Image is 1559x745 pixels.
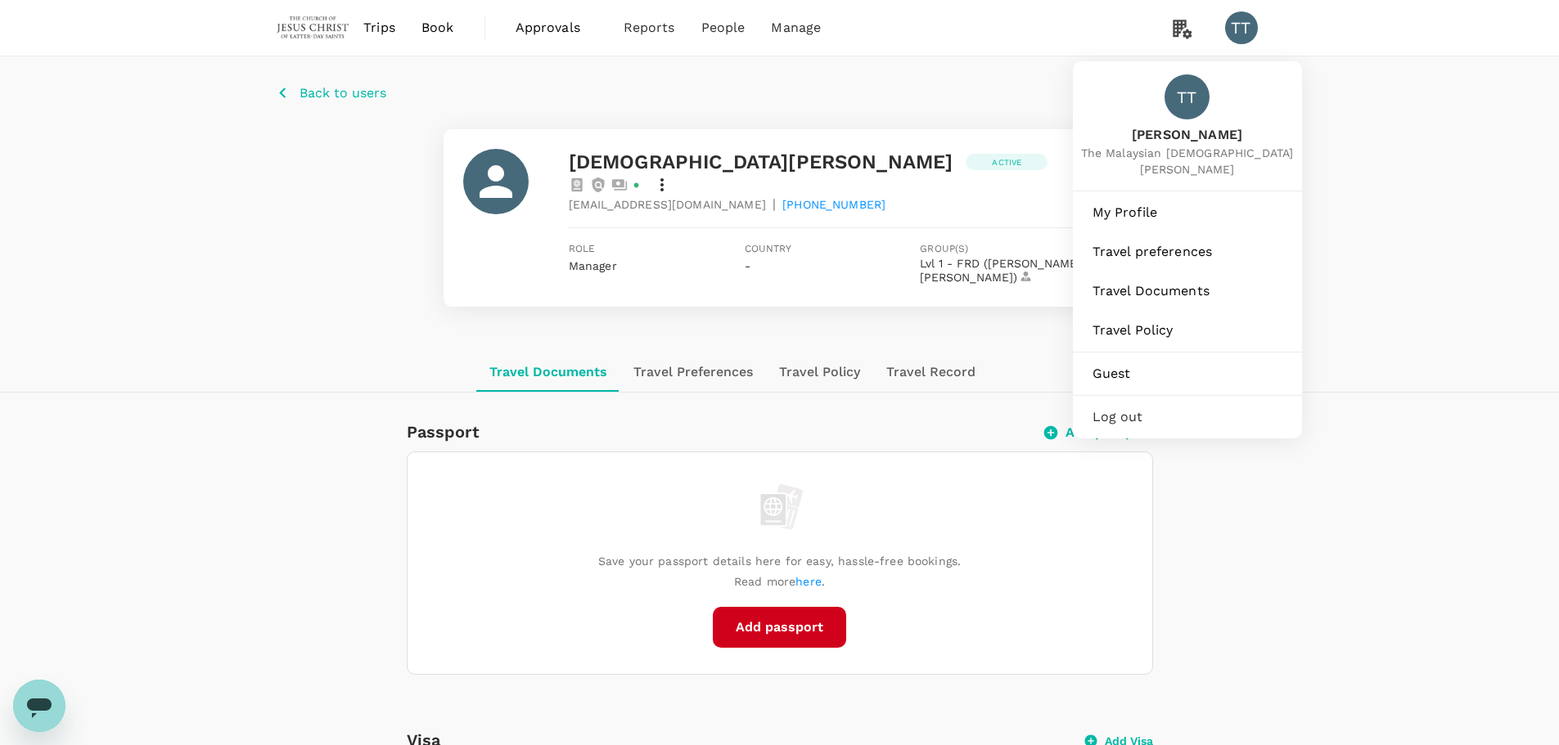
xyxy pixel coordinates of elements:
button: Add passport [1046,424,1153,441]
p: Back to users [300,83,386,103]
a: Guest [1079,356,1295,392]
span: Trips [363,18,395,38]
span: The Malaysian [DEMOGRAPHIC_DATA][PERSON_NAME] [1073,145,1302,177]
button: Add passport [713,607,846,648]
button: Lvl 1 - FRD ([PERSON_NAME], [PERSON_NAME]) [920,258,1093,285]
iframe: Button to launch messaging window [13,680,65,732]
span: [DEMOGRAPHIC_DATA][PERSON_NAME] [569,150,953,173]
div: TT [1225,11,1258,44]
span: Reports [624,18,675,38]
div: Log out [1079,399,1295,435]
a: Travel preferences [1079,234,1295,270]
span: My Profile [1093,203,1282,222]
span: Manage [771,18,821,38]
a: Travel Documents [1079,273,1295,309]
span: Travel preferences [1093,242,1282,262]
span: | [773,195,776,214]
img: The Malaysian Church of Jesus Christ of Latter-day Saints [276,10,351,46]
button: Travel Preferences [620,352,766,392]
span: Travel Documents [1093,281,1282,301]
span: Group(s) [920,241,1096,258]
p: Save your passport details here for easy, hassle-free bookings. [598,553,961,569]
button: Back to users [276,83,386,103]
span: Approvals [516,18,597,38]
span: Country [745,241,921,258]
button: Travel Policy [766,352,873,392]
img: empty passport [751,478,809,536]
p: Active [992,156,1021,168]
span: [PERSON_NAME] [1073,126,1302,145]
span: - [745,259,750,272]
span: Manager [569,259,617,272]
a: My Profile [1079,195,1295,231]
a: here [795,575,822,588]
span: Guest [1093,364,1282,384]
span: [PHONE_NUMBER] [782,196,885,213]
button: Travel Documents [476,352,620,392]
h6: Passport [407,419,480,445]
span: [EMAIL_ADDRESS][DOMAIN_NAME] [569,196,766,213]
span: People [701,18,746,38]
p: Read more . [734,573,825,590]
span: Book [421,18,454,38]
span: Travel Policy [1093,321,1282,340]
a: Travel Policy [1079,312,1295,348]
button: Travel Record [873,352,989,392]
div: TT [1165,74,1210,119]
span: Role [569,241,745,258]
span: Log out [1093,407,1282,427]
